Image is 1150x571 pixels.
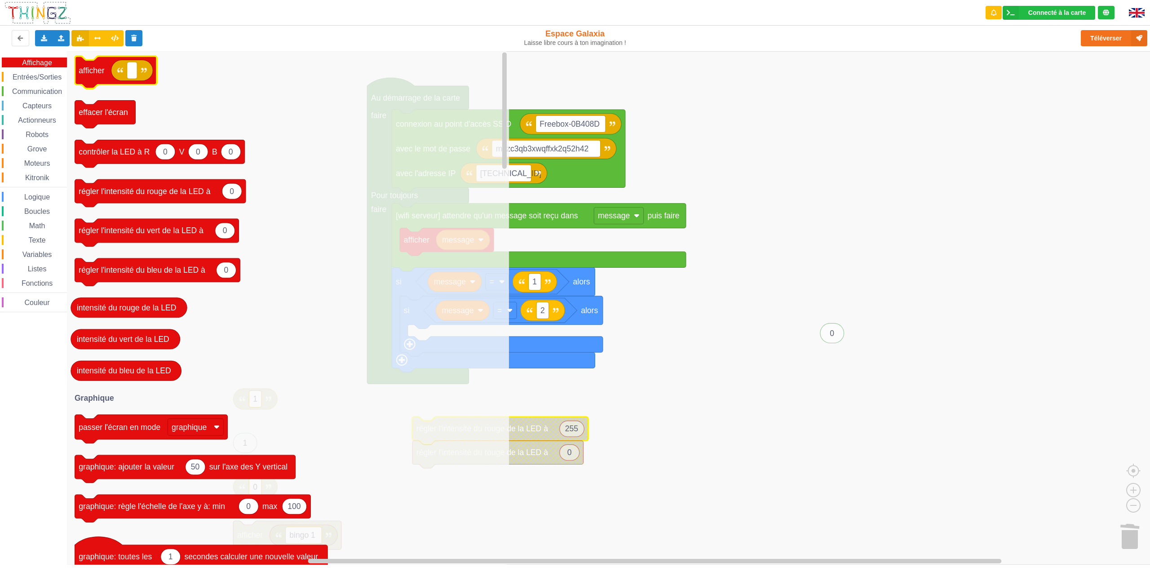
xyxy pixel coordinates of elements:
span: Listes [27,265,48,273]
text: graphique [172,422,207,431]
text: 255 [565,424,579,433]
span: Communication [11,88,63,95]
text: 1 [168,552,173,561]
text: mvzc3qb3xwqffxk2q52h42 [496,144,588,153]
span: Capteurs [21,102,53,110]
span: Couleur [23,299,51,306]
span: Variables [21,251,53,258]
text: régler l'intensité du bleu de la LED à [79,266,205,274]
text: 0 [163,147,168,156]
text: intensité du bleu de la LED [77,366,171,375]
span: Entrées/Sorties [11,73,63,81]
text: intensité du rouge de la LED [77,303,176,312]
img: thingz_logo.png [4,1,71,25]
text: Graphique [75,394,114,403]
text: 0 [196,147,200,156]
text: 0 [567,448,572,457]
text: B [212,147,217,156]
text: 0 [246,502,251,511]
text: 0 [830,328,834,337]
text: max [262,502,277,511]
text: 1 [532,277,537,286]
div: Espace Galaxia [473,29,677,47]
text: 0 [224,266,229,274]
text: graphique: toutes les [79,552,152,561]
text: graphique: règle l'échelle de l'axe y à: min [79,502,225,511]
text: V [179,147,185,156]
span: Moteurs [23,159,52,167]
text: régler l'intensité du rouge de la LED à [79,187,210,196]
text: 100 [287,502,301,511]
text: afficher [79,66,104,75]
text: graphique: ajouter la valeur [79,462,174,471]
div: Laisse libre cours à ton imagination ! [473,39,677,47]
text: 0 [230,187,234,196]
span: Grove [26,145,49,153]
text: 0 [223,226,227,235]
span: Affichage [21,59,53,66]
text: sur l'axe des Y vertical [209,462,287,471]
span: Kitronik [24,174,50,181]
img: gb.png [1129,8,1145,18]
span: Math [28,222,47,230]
text: 50 [191,462,200,471]
div: Ta base fonctionne bien ! [1003,6,1095,20]
text: message [598,211,630,220]
div: Tu es connecté au serveur de création de Thingz [1098,6,1115,19]
text: puis faire [647,211,679,220]
span: Actionneurs [17,116,57,124]
button: Téléverser [1081,30,1147,46]
span: Texte [27,236,47,244]
text: passer l'écran en mode [79,422,160,431]
text: connexion au point d'accès SSID [396,120,511,128]
text: 0 [229,147,233,156]
text: effacer l'écran [79,108,128,117]
text: 2 [540,306,545,315]
text: alors [581,306,598,315]
text: contrôler la LED à R [79,147,150,156]
text: secondes calculer une nouvelle valeur [184,552,318,561]
text: Freebox-0B408D [540,120,600,128]
text: intensité du vert de la LED [77,335,169,344]
div: Connecté à la carte [1028,9,1086,16]
text: régler l'intensité du vert de la LED à [79,226,203,235]
span: Logique [23,193,51,201]
span: Robots [24,131,50,138]
span: Boucles [23,208,51,215]
text: alors [573,277,590,286]
text: [TECHNICAL_ID] [480,169,542,178]
span: Fonctions [20,279,54,287]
